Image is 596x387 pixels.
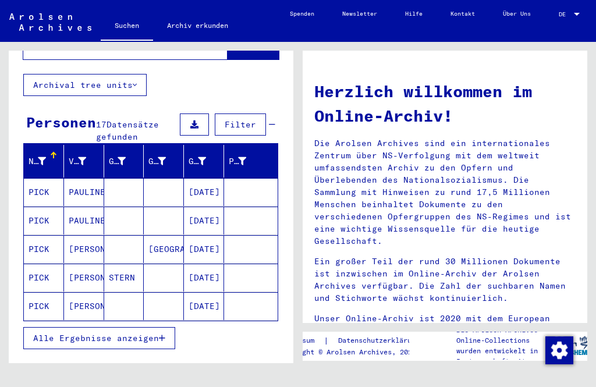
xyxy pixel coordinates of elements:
p: Die Arolsen Archives Online-Collections [456,325,552,346]
mat-header-cell: Nachname [24,145,64,177]
span: Filter [225,119,256,130]
mat-cell: PAULINE [64,207,104,235]
div: | [278,335,434,347]
mat-cell: PICK [24,207,64,235]
button: Alle Ergebnisse anzeigen [23,327,175,349]
div: Personen [26,112,96,133]
div: Vorname [69,152,104,171]
div: Nachname [29,152,63,171]
span: 17 [96,119,107,130]
mat-cell: [DATE] [184,264,224,292]
p: Unser Online-Archiv ist 2020 mit dem European Heritage Award / Europa Nostra Award 2020 ausgezeic... [314,313,576,374]
mat-cell: [DATE] [184,292,224,320]
a: Suchen [101,12,153,42]
mat-cell: [GEOGRAPHIC_DATA] [144,235,184,263]
span: Datensätze gefunden [96,119,159,142]
mat-cell: [DATE] [184,178,224,206]
mat-cell: PICK [24,178,64,206]
button: Filter [215,113,266,136]
div: Geburt‏ [148,155,166,168]
div: Nachname [29,155,46,168]
mat-cell: PICK [24,292,64,320]
h1: Herzlich willkommen im Online-Archiv! [314,79,576,128]
mat-cell: PICK [24,235,64,263]
a: Archiv erkunden [153,12,242,40]
mat-cell: [PERSON_NAME] [64,292,104,320]
mat-cell: [DATE] [184,207,224,235]
mat-cell: [PERSON_NAME] [64,264,104,292]
mat-cell: STERN [104,264,144,292]
mat-header-cell: Prisoner # [224,145,278,177]
p: Copyright © Arolsen Archives, 2021 [278,347,434,357]
span: Alle Ergebnisse anzeigen [33,333,159,343]
img: Zustimmung ändern [545,336,573,364]
p: Die Arolsen Archives sind ein internationales Zentrum über NS-Verfolgung mit dem weltweit umfasse... [314,137,576,247]
span: DE [559,11,572,17]
mat-header-cell: Geburtsname [104,145,144,177]
div: Geburtsdatum [189,152,223,171]
div: Geburtsname [109,155,126,168]
div: Geburt‏ [148,152,183,171]
a: Datenschutzerklärung [329,335,434,347]
p: Ein großer Teil der rund 30 Millionen Dokumente ist inzwischen im Online-Archiv der Arolsen Archi... [314,255,576,304]
p: wurden entwickelt in Partnerschaft mit [456,346,552,367]
mat-cell: PICK [24,264,64,292]
mat-cell: [DATE] [184,235,224,263]
div: Prisoner # [229,152,264,171]
div: Geburtsdatum [189,155,206,168]
div: Geburtsname [109,152,144,171]
mat-cell: PAULINE [64,178,104,206]
mat-header-cell: Vorname [64,145,104,177]
div: Prisoner # [229,155,246,168]
button: Archival tree units [23,74,147,96]
div: Vorname [69,155,86,168]
mat-header-cell: Geburtsdatum [184,145,224,177]
mat-cell: [PERSON_NAME] [64,235,104,263]
mat-header-cell: Geburt‏ [144,145,184,177]
img: Arolsen_neg.svg [9,13,91,31]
